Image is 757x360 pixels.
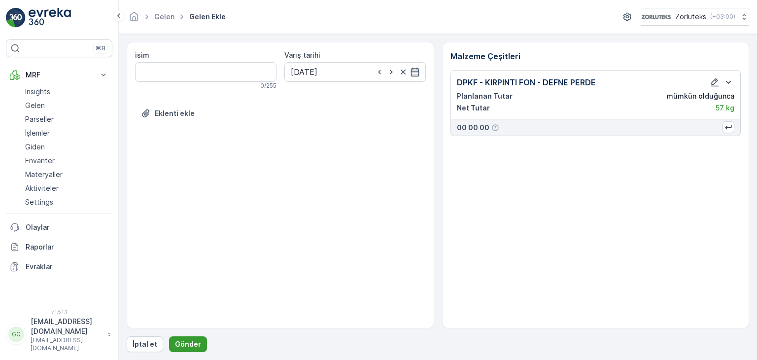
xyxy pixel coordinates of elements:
[26,70,93,80] p: MRF
[154,12,174,21] a: Gelen
[716,103,734,113] p: 57 kg
[450,50,741,62] p: Malzeme Çeşitleri
[175,339,201,349] p: Gönder
[284,62,426,82] input: dd/mm/yyyy
[21,112,112,126] a: Parseller
[6,309,112,315] span: v 1.51.1
[457,103,490,113] p: Net Tutar
[169,336,207,352] button: Gönder
[260,82,276,90] p: 0 / 255
[25,114,54,124] p: Parseller
[710,13,735,21] p: ( +03:00 )
[31,336,103,352] p: [EMAIL_ADDRESS][DOMAIN_NAME]
[133,339,157,349] p: İptal et
[25,101,45,110] p: Gelen
[21,168,112,181] a: Materyaller
[29,8,71,28] img: logo_light-DOdMpM7g.png
[6,317,112,352] button: GG[EMAIL_ADDRESS][DOMAIN_NAME][EMAIL_ADDRESS][DOMAIN_NAME]
[457,76,596,88] p: DPKF - KIRPINTI FON - DEFNE PERDE
[26,242,108,252] p: Raporlar
[675,12,706,22] p: Zorluteks
[6,217,112,237] a: Olaylar
[187,12,228,22] span: Gelen ekle
[25,87,50,97] p: Insights
[6,65,112,85] button: MRF
[25,197,53,207] p: Settings
[96,44,105,52] p: ⌘B
[641,11,671,22] img: 6-1-9-3_wQBzyll.png
[26,222,108,232] p: Olaylar
[641,8,749,26] button: Zorluteks(+03:00)
[21,126,112,140] a: İşlemler
[25,170,63,180] p: Materyaller
[129,15,139,23] a: Ana Sayfa
[21,181,112,195] a: Aktiviteler
[21,154,112,168] a: Envanter
[667,91,734,101] p: mümkün olduğunca
[127,336,163,352] button: İptal et
[25,128,50,138] p: İşlemler
[25,183,59,193] p: Aktiviteler
[6,257,112,277] a: Evraklar
[457,91,513,101] p: Planlanan Tutar
[8,326,24,342] div: GG
[25,142,45,152] p: Giden
[6,237,112,257] a: Raporlar
[155,108,195,118] p: Eklenti ekle
[135,51,149,59] label: isim
[25,156,55,166] p: Envanter
[21,85,112,99] a: Insights
[21,99,112,112] a: Gelen
[31,317,103,336] p: [EMAIL_ADDRESS][DOMAIN_NAME]
[21,140,112,154] a: Giden
[26,262,108,272] p: Evraklar
[457,123,489,133] p: 00 00 00
[491,124,499,132] div: Yardım Araç İkonu
[6,8,26,28] img: logo
[284,51,320,59] label: Varış tarihi
[21,195,112,209] a: Settings
[135,106,201,121] button: Dosya Yükle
